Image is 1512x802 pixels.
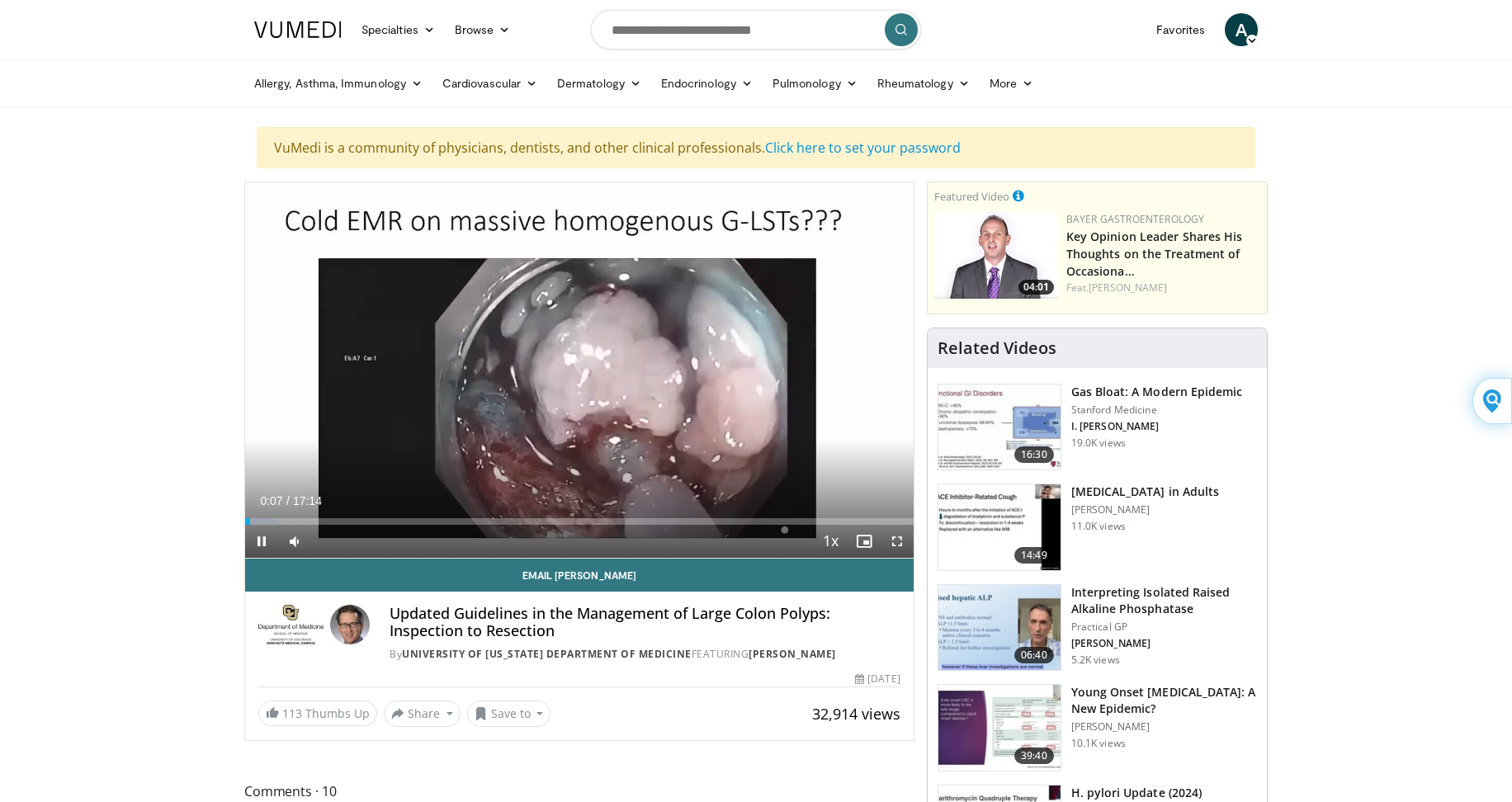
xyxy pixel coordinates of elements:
[651,67,763,100] a: Endocrinology
[1071,737,1126,750] p: 10.1K views
[1018,280,1054,295] span: 04:01
[749,647,836,661] a: [PERSON_NAME]
[938,484,1061,570] img: 11950cd4-d248-4755-8b98-ec337be04c84.150x105_q85_crop-smart_upscale.jpg
[812,704,900,724] span: 32,914 views
[432,67,547,100] a: Cardiovascular
[1066,281,1260,295] div: Feat.
[934,189,1009,204] small: Featured Video
[1014,446,1054,463] span: 16:30
[763,67,867,100] a: Pulmonology
[980,67,1043,100] a: More
[938,684,1257,771] a: 39:40 Young Onset [MEDICAL_DATA]: A New Epidemic? [PERSON_NAME] 10.1K views
[934,212,1058,299] img: 9828b8df-38ad-4333-b93d-bb657251ca89.png.150x105_q85_crop-smart_upscale.png
[1071,720,1257,734] p: [PERSON_NAME]
[278,525,311,558] button: Mute
[938,338,1056,358] h4: Related Videos
[244,781,914,802] span: Comments 10
[1071,637,1257,650] p: [PERSON_NAME]
[258,701,377,726] a: 113 Thumbs Up
[1071,620,1257,634] p: Practical GP
[254,21,342,38] img: VuMedi Logo
[1071,653,1120,667] p: 5.2K views
[938,584,1257,672] a: 06:40 Interpreting Isolated Raised Alkaline Phosphatase Practical GP [PERSON_NAME] 5.2K views
[260,494,282,507] span: 0:07
[1225,13,1258,46] a: A
[1014,647,1054,663] span: 06:40
[1071,384,1243,400] h3: Gas Bloat: A Modern Epidemic
[293,494,322,507] span: 17:14
[1071,684,1257,717] h3: Young Onset [MEDICAL_DATA]: A New Epidemic?
[867,67,980,100] a: Rheumatology
[938,585,1061,671] img: 6a4ee52d-0f16-480d-a1b4-8187386ea2ed.150x105_q85_crop-smart_upscale.jpg
[938,685,1061,771] img: b23cd043-23fa-4b3f-b698-90acdd47bf2e.150x105_q85_crop-smart_upscale.jpg
[881,525,914,558] button: Fullscreen
[848,525,881,558] button: Enable picture-in-picture mode
[467,701,551,727] button: Save to
[390,605,900,640] h4: Updated Guidelines in the Management of Large Colon Polyps: Inspection to Resection
[390,647,900,662] div: By FEATURING
[402,647,692,661] a: University of [US_STATE] Department of Medicine
[244,67,432,100] a: Allergy, Asthma, Immunology
[938,384,1257,471] a: 16:30 Gas Bloat: A Modern Epidemic Stanford Medicine I. [PERSON_NAME] 19.0K views
[1071,503,1219,517] p: [PERSON_NAME]
[934,212,1058,299] a: 04:01
[1146,13,1215,46] a: Favorites
[1014,547,1054,564] span: 14:49
[257,127,1255,168] div: VuMedi is a community of physicians, dentists, and other clinical professionals.
[855,672,900,686] div: [DATE]
[245,559,914,592] a: Email [PERSON_NAME]
[547,67,651,100] a: Dermatology
[591,10,921,50] input: Search topics, interventions
[815,525,848,558] button: Playback Rate
[1066,229,1243,279] a: Key Opinion Leader Shares His Thoughts on the Treatment of Occasiona…
[938,484,1257,571] a: 14:49 [MEDICAL_DATA] in Adults [PERSON_NAME] 11.0K views
[1066,212,1205,226] a: Bayer Gastroenterology
[330,605,370,644] img: Avatar
[1071,403,1243,417] p: Stanford Medicine
[1089,281,1167,295] a: [PERSON_NAME]
[1071,436,1126,450] p: 19.0K views
[282,705,302,721] span: 113
[1071,420,1243,433] p: I. [PERSON_NAME]
[1071,520,1126,533] p: 11.0K views
[258,605,324,644] img: University of Colorado Department of Medicine
[245,182,914,559] video-js: Video Player
[245,518,914,525] div: Progress Bar
[1071,785,1257,801] h3: H. pylori Update (2024)
[245,525,278,558] button: Pause
[1071,584,1257,617] h3: Interpreting Isolated Raised Alkaline Phosphatase
[445,13,521,46] a: Browse
[1071,484,1219,500] h3: [MEDICAL_DATA] in Adults
[384,701,461,727] button: Share
[1014,748,1054,764] span: 39:40
[286,494,290,507] span: /
[765,139,961,157] a: Click here to set your password
[938,384,1061,470] img: 480ec31d-e3c1-475b-8289-0a0659db689a.150x105_q85_crop-smart_upscale.jpg
[352,13,445,46] a: Specialties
